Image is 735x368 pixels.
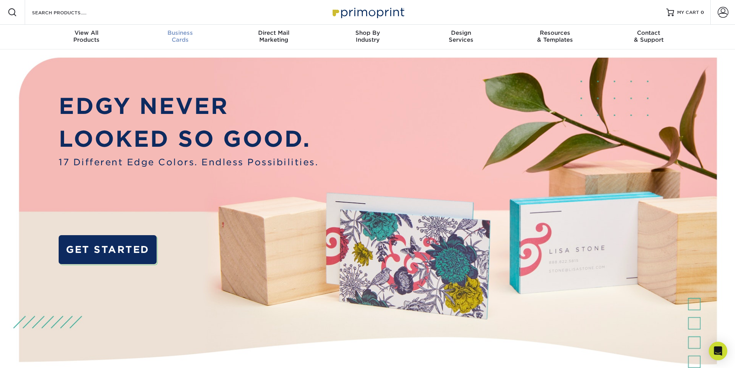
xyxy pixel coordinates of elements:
[59,156,318,169] span: 17 Different Edge Colors. Endless Possibilities.
[677,9,699,16] span: MY CART
[508,29,602,43] div: & Templates
[701,10,704,15] span: 0
[227,29,321,43] div: Marketing
[40,25,133,49] a: View AllProducts
[602,25,696,49] a: Contact& Support
[227,29,321,36] span: Direct Mail
[40,29,133,43] div: Products
[508,25,602,49] a: Resources& Templates
[321,29,414,36] span: Shop By
[59,90,318,123] p: EDGY NEVER
[133,25,227,49] a: BusinessCards
[59,235,156,264] a: GET STARTED
[709,342,727,360] div: Open Intercom Messenger
[602,29,696,36] span: Contact
[59,122,318,156] p: LOOKED SO GOOD.
[414,25,508,49] a: DesignServices
[133,29,227,43] div: Cards
[414,29,508,36] span: Design
[40,29,133,36] span: View All
[321,29,414,43] div: Industry
[321,25,414,49] a: Shop ByIndustry
[602,29,696,43] div: & Support
[414,29,508,43] div: Services
[329,4,406,20] img: Primoprint
[508,29,602,36] span: Resources
[227,25,321,49] a: Direct MailMarketing
[133,29,227,36] span: Business
[31,8,106,17] input: SEARCH PRODUCTS.....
